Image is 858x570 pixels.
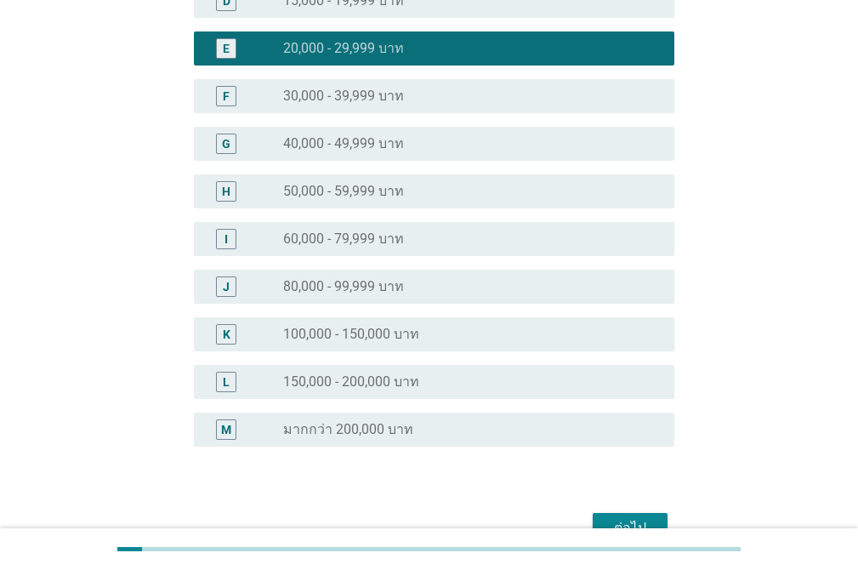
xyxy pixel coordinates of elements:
button: ต่อไป [593,513,668,544]
label: 20,000 - 29,999 บาท [283,40,404,57]
label: 80,000 - 99,999 บาท [283,278,404,295]
label: 50,000 - 59,999 บาท [283,183,404,200]
label: มากกว่า 200,000 บาท [283,421,413,438]
label: 60,000 - 79,999 บาท [283,231,404,248]
div: I [224,230,228,248]
div: E [223,39,230,57]
label: 150,000 - 200,000 บาท [283,373,419,390]
div: F [223,87,230,105]
label: 30,000 - 39,999 บาท [283,88,404,105]
div: ต่อไป [606,518,654,539]
label: 40,000 - 49,999 บาท [283,135,404,152]
label: 100,000 - 150,000 บาท [283,326,419,343]
div: J [223,277,230,295]
div: G [222,134,230,152]
div: H [222,182,230,200]
div: M [221,420,231,438]
div: L [223,373,230,390]
div: K [223,325,230,343]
